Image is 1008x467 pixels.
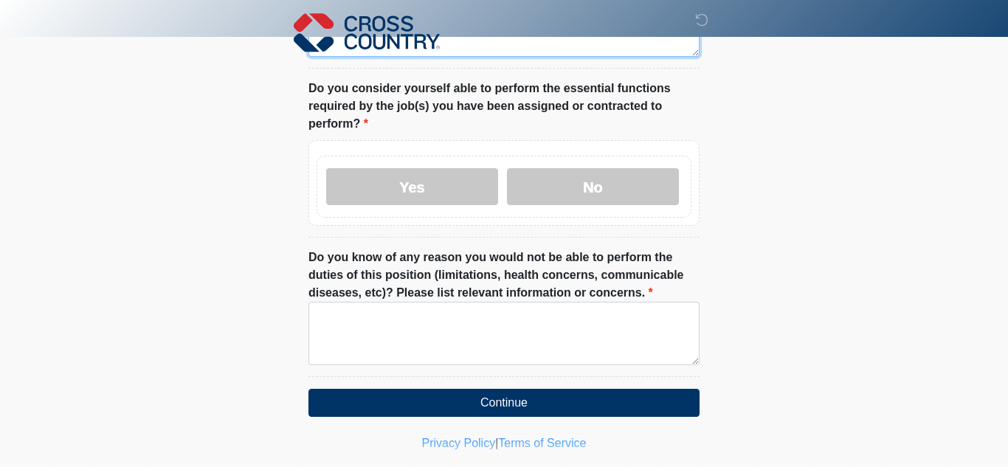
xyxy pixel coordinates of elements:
a: Terms of Service [498,437,586,449]
img: Cross Country Logo [294,11,440,54]
a: Privacy Policy [422,437,496,449]
label: No [507,168,679,205]
a: | [495,437,498,449]
label: Do you know of any reason you would not be able to perform the duties of this position (limitatio... [308,249,700,302]
label: Do you consider yourself able to perform the essential functions required by the job(s) you have ... [308,80,700,133]
label: Yes [326,168,498,205]
button: Continue [308,389,700,417]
